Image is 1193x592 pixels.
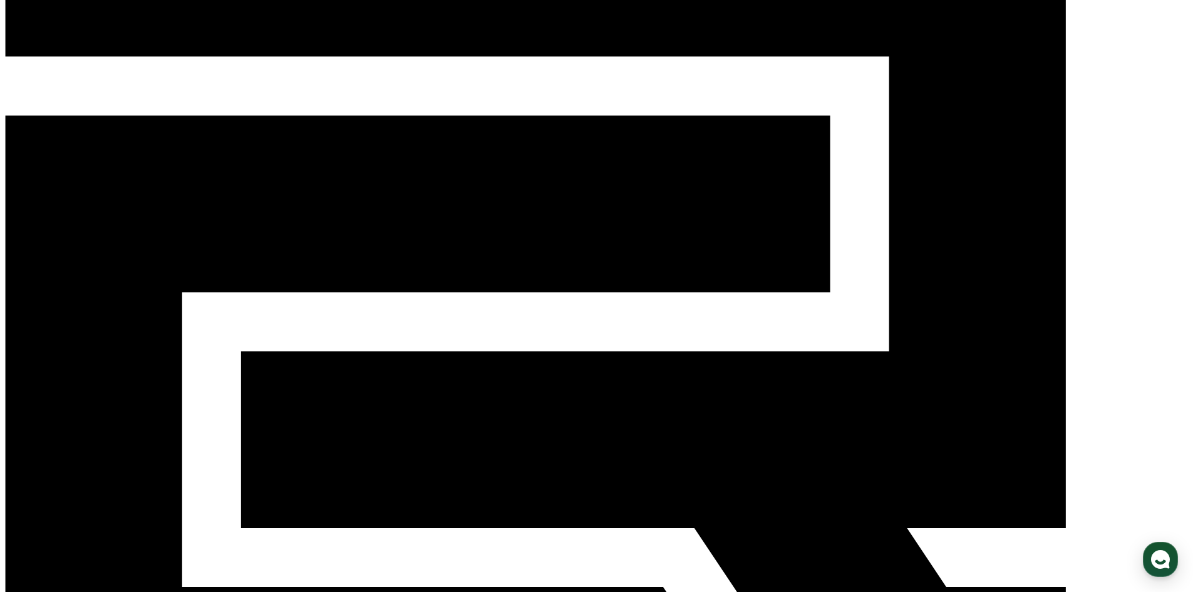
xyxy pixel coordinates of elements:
a: 대화 [83,397,162,428]
span: 홈 [39,416,47,426]
a: 설정 [162,397,240,428]
span: 대화 [115,417,130,427]
span: 설정 [194,416,209,426]
a: 홈 [4,397,83,428]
